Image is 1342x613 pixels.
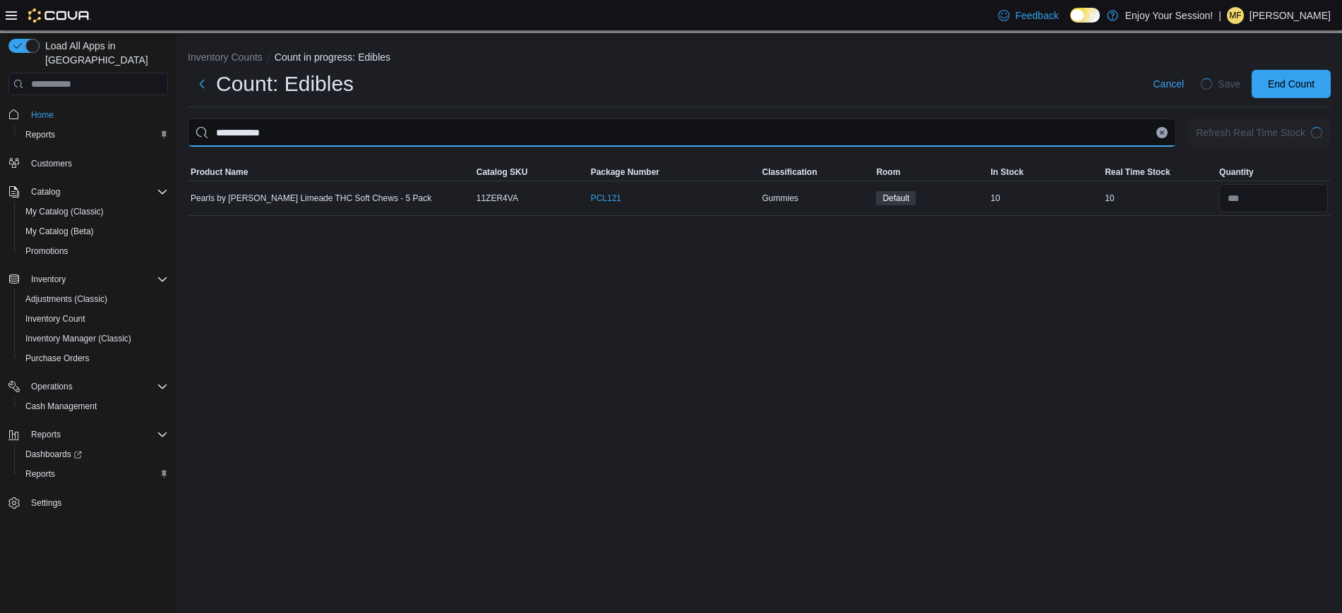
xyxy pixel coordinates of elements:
button: Cancel [1147,70,1190,98]
span: Operations [25,378,168,395]
span: Cash Management [25,401,97,412]
button: Operations [3,377,174,396]
span: Dashboards [25,449,82,460]
span: Inventory [25,271,168,288]
span: Inventory Count [25,313,85,324]
button: Promotions [14,241,174,261]
button: Settings [3,492,174,513]
span: Promotions [20,243,168,260]
button: Customers [3,153,174,174]
div: 10 [988,190,1102,207]
span: MF [1229,7,1241,24]
span: My Catalog (Classic) [25,206,104,217]
a: Adjustments (Classic) [20,291,113,308]
span: Inventory Manager (Classic) [25,333,131,344]
span: Classification [762,166,817,178]
p: Enjoy Your Session! [1125,7,1214,24]
nav: An example of EuiBreadcrumbs [188,50,1331,67]
span: Inventory [31,274,66,285]
span: Customers [25,154,168,172]
a: Inventory Manager (Classic) [20,330,137,347]
a: Customers [25,155,78,172]
button: Quantity [1216,164,1331,181]
a: Cash Management [20,398,102,415]
button: Inventory [3,269,174,289]
button: My Catalog (Classic) [14,202,174,221]
span: Operations [31,381,73,392]
span: Default [876,191,916,205]
a: Settings [25,494,67,511]
span: Catalog [25,183,168,200]
button: Catalog [25,183,66,200]
span: My Catalog (Classic) [20,203,168,220]
span: Product Name [191,166,248,178]
a: Reports [20,126,61,143]
span: Dashboards [20,446,168,463]
button: Next [188,70,216,98]
span: Reports [25,129,55,140]
span: Loading [1311,127,1322,138]
span: Inventory Count [20,310,168,327]
span: Room [876,166,900,178]
span: Real Time Stock [1105,166,1170,178]
span: Adjustments (Classic) [20,291,168,308]
span: Pearls by [PERSON_NAME] Limeade THC Soft Chews - 5 Pack [191,193,431,204]
span: Settings [31,497,61,509]
a: Reports [20,466,61,482]
p: [PERSON_NAME] [1250,7,1331,24]
p: | [1218,7,1221,24]
a: PCL121 [591,193,621,204]
a: Purchase Orders [20,350,95,367]
span: Settings [25,494,168,511]
button: Count in progress: Edibles [275,51,390,63]
button: Refresh Real Time StockLoading [1187,119,1331,147]
button: Inventory Counts [188,51,263,63]
div: Refresh Real Time Stock [1196,126,1305,140]
span: Adjustments (Classic) [25,293,107,305]
input: Dark Mode [1070,8,1100,23]
a: Promotions [20,243,74,260]
button: Product Name [188,164,474,181]
button: Inventory Count [14,309,174,329]
span: Load All Apps in [GEOGRAPHIC_DATA] [40,39,168,67]
span: End Count [1268,77,1314,91]
a: Feedback [993,1,1064,30]
button: Catalog SKU [474,164,588,181]
button: Clear input [1156,127,1168,138]
button: LoadingSave [1195,70,1246,98]
button: Inventory [25,271,71,288]
div: Mitchell Froom [1227,7,1244,24]
span: Promotions [25,245,68,257]
span: Home [25,105,168,123]
span: 11ZER4VA [477,193,518,204]
span: Cancel [1153,77,1184,91]
button: Package Number [588,164,760,181]
span: Customers [31,158,72,169]
button: Reports [14,464,174,484]
button: Catalog [3,182,174,202]
button: Reports [3,425,174,444]
button: Classification [759,164,873,181]
span: Home [31,109,54,121]
span: Default [882,192,909,205]
button: My Catalog (Beta) [14,221,174,241]
span: Inventory Manager (Classic) [20,330,168,347]
button: End Count [1252,70,1331,98]
a: My Catalog (Beta) [20,223,100,240]
button: Inventory Manager (Classic) [14,329,174,348]
span: Catalog [31,186,60,198]
span: Gummies [762,193,798,204]
nav: Complex example [8,98,168,550]
span: Reports [25,468,55,480]
span: Reports [20,466,168,482]
span: My Catalog (Beta) [20,223,168,240]
button: Cash Management [14,396,174,416]
span: Purchase Orders [25,353,90,364]
button: Operations [25,378,78,395]
a: Home [25,107,59,123]
div: 10 [1102,190,1216,207]
button: In Stock [988,164,1102,181]
a: Dashboards [14,444,174,464]
button: Home [3,104,174,124]
span: Package Number [591,166,659,178]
